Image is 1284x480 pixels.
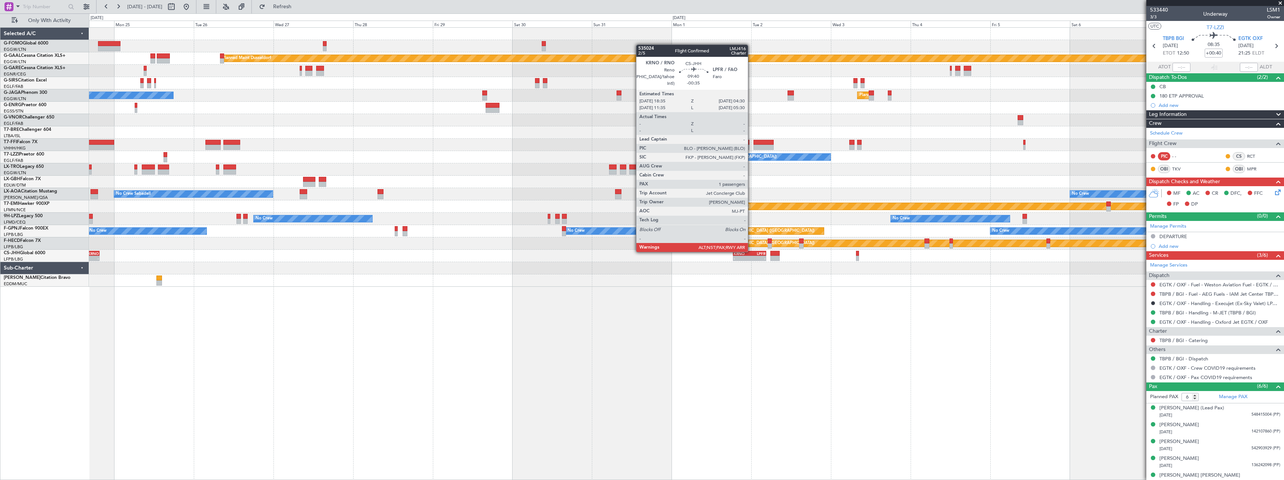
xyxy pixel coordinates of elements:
[1230,190,1242,197] span: DFC,
[1219,393,1247,401] a: Manage PAX
[4,219,25,225] a: LFMD/CEQ
[4,195,48,200] a: [PERSON_NAME]/QSA
[1149,139,1177,148] span: Flight Crew
[114,21,194,27] div: Mon 25
[4,239,20,243] span: F-HECD
[1159,412,1172,418] span: [DATE]
[1158,152,1170,160] div: PIC
[734,256,749,261] div: -
[1148,23,1161,30] button: UTC
[4,133,21,139] a: LTBA/ISL
[4,214,19,218] span: 9H-LPZ
[4,170,26,176] a: EGGW/LTN
[4,140,37,144] a: T7-FFIFalcon 7X
[1257,382,1268,390] span: (6/6)
[4,121,23,126] a: EGLF/FAB
[697,238,814,249] div: Planned Maint [GEOGRAPHIC_DATA] ([GEOGRAPHIC_DATA])
[1149,178,1220,186] span: Dispatch Checks and Weather
[4,158,23,163] a: EGLF/FAB
[267,4,298,9] span: Refresh
[1159,374,1252,381] a: EGTK / OXF - Pax COVID19 requirements
[990,21,1070,27] div: Fri 5
[992,225,1009,237] div: No Crew
[256,213,273,224] div: No Crew
[911,21,990,27] div: Thu 4
[568,225,585,237] div: No Crew
[4,41,23,46] span: G-FOMO
[1260,64,1272,71] span: ALDT
[4,53,21,58] span: G-GAAL
[1149,271,1170,280] span: Dispatch
[687,201,749,212] div: Planned Maint [PERSON_NAME]
[4,103,21,107] span: G-ENRG
[89,225,107,237] div: No Crew
[749,256,765,261] div: -
[194,21,273,27] div: Tue 26
[1251,445,1280,452] span: 542903929 (PP)
[19,18,79,23] span: Only With Activity
[4,226,20,231] span: F-GPNJ
[4,281,27,287] a: EDDM/MUC
[1150,130,1183,137] a: Schedule Crew
[751,21,831,27] div: Tue 2
[4,90,21,95] span: G-JAGA
[4,164,44,169] a: LX-TROLegacy 650
[1208,41,1220,49] span: 08:35
[4,177,41,181] a: LX-GBHFalcon 7X
[1149,251,1168,260] span: Services
[1163,50,1175,57] span: ETOT
[1159,243,1280,249] div: Add new
[1159,421,1199,429] div: [PERSON_NAME]
[23,1,66,12] input: Trip Number
[1257,73,1268,81] span: (2/2)
[4,41,48,46] a: G-FOMOGlobal 6000
[4,244,23,250] a: LFPB/LBG
[4,140,17,144] span: T7-FFI
[353,21,433,27] div: Thu 28
[1247,166,1264,172] a: MPR
[1257,251,1268,259] span: (3/6)
[1070,21,1150,27] div: Sat 6
[222,53,271,64] div: Planned Maint Dusseldorf
[1267,14,1280,20] span: Owner
[4,96,26,102] a: EGGW/LTN
[1149,382,1157,391] span: Pax
[4,232,23,237] a: LFPB/LBG
[1159,310,1256,316] a: TBPB / BGI - Handling - M-JET (TBPB / BGI)
[1150,14,1168,20] span: 3/3
[1159,93,1204,99] div: 180 ETP APPROVAL
[673,151,777,163] div: Owner [GEOGRAPHIC_DATA] ([GEOGRAPHIC_DATA])
[1150,6,1168,14] span: 533440
[4,189,21,194] span: LX-AOA
[4,127,51,132] a: T7-BREChallenger 604
[1159,365,1256,371] a: EGTK / OXF - Crew COVID19 requirements
[1257,212,1268,220] span: (0/0)
[1159,404,1224,412] div: [PERSON_NAME] (Lead Pax)
[831,21,911,27] div: Wed 3
[4,201,49,206] a: T7-EMIHawker 900XP
[4,78,47,83] a: G-SIRSCitation Excel
[1150,223,1186,230] a: Manage Permits
[273,21,353,27] div: Wed 27
[1149,73,1187,82] span: Dispatch To-Dos
[1172,166,1189,172] a: TKV
[1159,472,1240,479] div: [PERSON_NAME] [PERSON_NAME]
[1193,190,1199,197] span: AC
[116,188,151,200] div: No Crew Sabadell
[697,225,814,237] div: Planned Maint [GEOGRAPHIC_DATA] ([GEOGRAPHIC_DATA])
[1251,462,1280,468] span: 136242098 (PP)
[1149,119,1162,128] span: Crew
[4,145,26,151] a: VHHH/HKG
[127,3,162,10] span: [DATE] - [DATE]
[1172,153,1189,160] div: - -
[1238,50,1250,57] span: 21:25
[513,21,592,27] div: Sat 30
[4,152,19,157] span: T7-LZZI
[433,21,513,27] div: Fri 29
[82,251,99,256] div: KRNO
[4,214,43,218] a: 9H-LPZLegacy 500
[1163,35,1184,43] span: TBPB BGI
[1159,233,1187,240] div: DEPARTURE
[256,1,300,13] button: Refresh
[1238,42,1254,50] span: [DATE]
